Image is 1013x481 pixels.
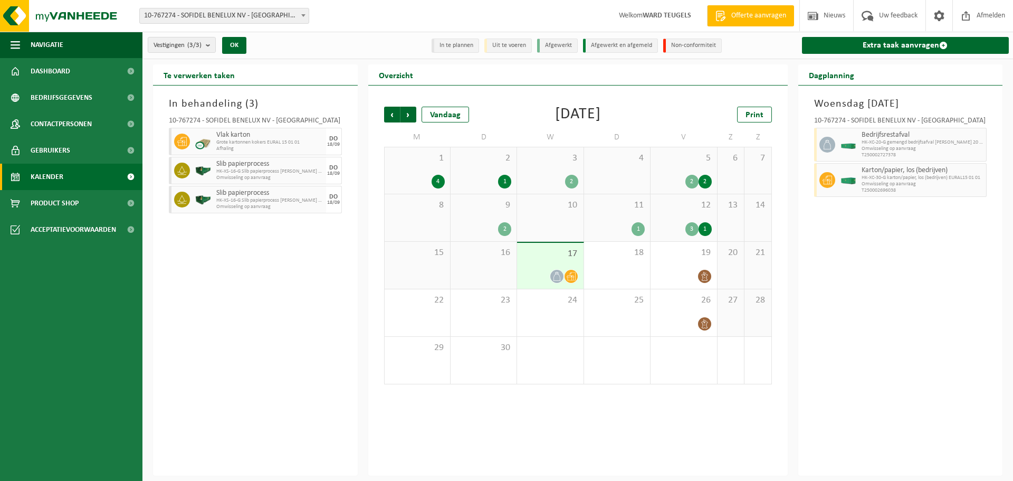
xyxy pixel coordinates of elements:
[329,194,338,200] div: DO
[802,37,1009,54] a: Extra taak aanvragen
[840,176,856,184] img: HK-XC-30-GN-00
[643,12,691,20] strong: WARD TEUGELS
[685,222,699,236] div: 3
[222,37,246,54] button: OK
[31,137,70,164] span: Gebruikers
[522,295,578,306] span: 24
[31,190,79,216] span: Product Shop
[685,175,699,188] div: 2
[522,200,578,211] span: 10
[656,153,711,164] span: 5
[456,295,511,306] span: 23
[537,39,578,53] li: Afgewerkt
[153,64,245,85] h2: Te verwerken taken
[216,139,323,146] span: Grote kartonnen kokers EURAL 15 01 01
[216,160,323,168] span: Slib papierprocess
[584,128,651,147] td: D
[216,197,323,204] span: HK-XS-16-G Slib papierprocess [PERSON_NAME] 03 03 10
[746,111,763,119] span: Print
[862,139,984,146] span: HK-XC-20-G gemengd bedrijfsafval [PERSON_NAME] 20 03 01
[699,175,712,188] div: 2
[327,171,340,176] div: 18/09
[31,164,63,190] span: Kalender
[384,128,451,147] td: M
[589,200,645,211] span: 11
[750,295,766,306] span: 28
[729,11,789,21] span: Offerte aanvragen
[456,342,511,354] span: 30
[651,128,717,147] td: V
[862,166,984,175] span: Karton/papier, los (bedrijven)
[589,247,645,259] span: 18
[517,128,584,147] td: W
[798,64,865,85] h2: Dagplanning
[390,295,445,306] span: 22
[327,142,340,147] div: 18/09
[432,39,479,53] li: In te plannen
[565,175,578,188] div: 2
[589,295,645,306] span: 25
[484,39,532,53] li: Uit te voeren
[862,175,984,181] span: HK-XC-30-G karton/papier, los (bedrijven) EURAL15 01 01
[737,107,772,122] a: Print
[862,146,984,152] span: Omwisseling op aanvraag
[329,165,338,171] div: DO
[327,200,340,205] div: 18/09
[456,247,511,259] span: 16
[368,64,424,85] h2: Overzicht
[744,128,771,147] td: Z
[216,175,323,181] span: Omwisseling op aanvraag
[451,128,517,147] td: D
[31,216,116,243] span: Acceptatievoorwaarden
[148,37,216,53] button: Vestigingen(3/3)
[723,153,739,164] span: 6
[169,96,342,112] h3: In behandeling ( )
[216,146,323,152] span: Afhaling
[862,187,984,194] span: T250002696038
[723,200,739,211] span: 13
[840,141,856,149] img: HK-XC-20-GN-00
[750,200,766,211] span: 14
[139,8,309,24] span: 10-767274 - SOFIDEL BENELUX NV - DUFFEL
[707,5,794,26] a: Offerte aanvragen
[862,181,984,187] span: Omwisseling op aanvraag
[329,136,338,142] div: DO
[862,131,984,139] span: Bedrijfsrestafval
[31,32,63,58] span: Navigatie
[456,153,511,164] span: 2
[249,99,255,109] span: 3
[390,247,445,259] span: 15
[216,204,323,210] span: Omwisseling op aanvraag
[195,134,211,149] img: PB-CU
[723,247,739,259] span: 20
[390,153,445,164] span: 1
[555,107,601,122] div: [DATE]
[723,295,739,306] span: 27
[31,84,92,111] span: Bedrijfsgegevens
[456,200,511,211] span: 9
[862,152,984,158] span: T250002727378
[814,117,987,128] div: 10-767274 - SOFIDEL BENELUX NV - [GEOGRAPHIC_DATA]
[656,295,711,306] span: 26
[384,107,400,122] span: Vorige
[31,58,70,84] span: Dashboard
[522,153,578,164] span: 3
[656,247,711,259] span: 19
[498,222,511,236] div: 2
[750,153,766,164] span: 7
[31,111,92,137] span: Contactpersonen
[169,117,342,128] div: 10-767274 - SOFIDEL BENELUX NV - [GEOGRAPHIC_DATA]
[589,153,645,164] span: 4
[195,192,211,208] img: HK-XS-16-GN-00
[187,42,202,49] count: (3/3)
[400,107,416,122] span: Volgende
[216,131,323,139] span: Vlak karton
[814,96,987,112] h3: Woensdag [DATE]
[216,189,323,197] span: Slib papierprocess
[432,175,445,188] div: 4
[154,37,202,53] span: Vestigingen
[195,163,211,178] img: HK-XS-16-GN-00
[522,248,578,260] span: 17
[632,222,645,236] div: 1
[140,8,309,23] span: 10-767274 - SOFIDEL BENELUX NV - DUFFEL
